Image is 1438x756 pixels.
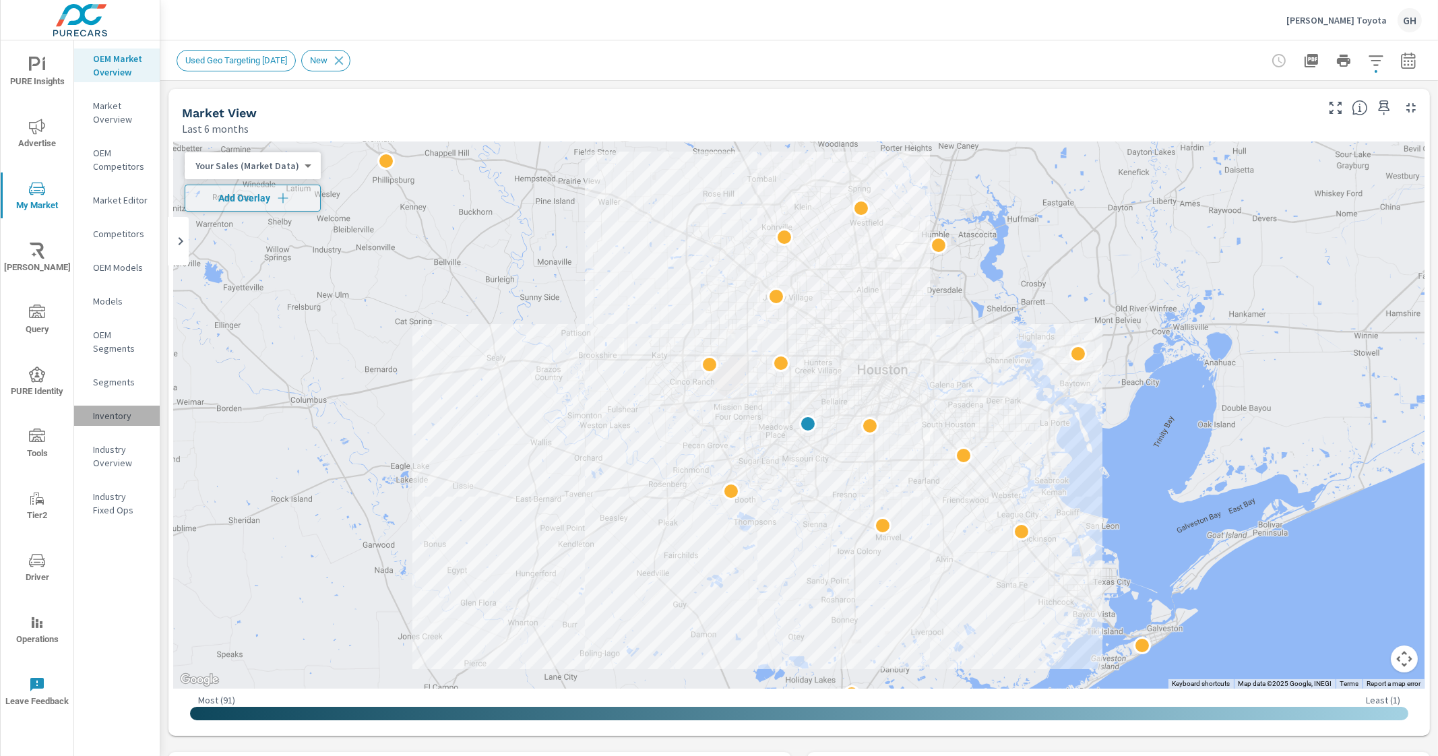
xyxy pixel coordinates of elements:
[93,146,149,173] p: OEM Competitors
[177,55,295,65] span: Used Geo Targeting [DATE]
[1325,97,1346,119] button: Make Fullscreen
[74,49,160,82] div: OEM Market Overview
[1298,47,1325,74] button: "Export Report to PDF"
[5,429,69,462] span: Tools
[5,491,69,524] span: Tier2
[1,40,73,722] div: nav menu
[1366,694,1400,706] p: Least ( 1 )
[74,96,160,129] div: Market Overview
[195,160,299,172] p: Your Sales (Market Data)
[74,257,160,278] div: OEM Models
[182,121,249,137] p: Last 6 months
[5,553,69,586] span: Driver
[93,328,149,355] p: OEM Segments
[1352,100,1368,116] span: Find the biggest opportunities in your market for your inventory. Understand by postal code where...
[93,227,149,241] p: Competitors
[74,190,160,210] div: Market Editor
[5,305,69,338] span: Query
[5,243,69,276] span: [PERSON_NAME]
[93,443,149,470] p: Industry Overview
[5,119,69,152] span: Advertise
[5,615,69,648] span: Operations
[74,406,160,426] div: Inventory
[1391,645,1418,672] button: Map camera controls
[198,694,235,706] p: Most ( 91 )
[1367,680,1420,687] a: Report a map error
[74,325,160,358] div: OEM Segments
[185,185,321,212] button: Add Overlay
[1340,680,1358,687] a: Terms (opens in new tab)
[1395,47,1422,74] button: Select Date Range
[5,181,69,214] span: My Market
[5,676,69,710] span: Leave Feedback
[93,52,149,79] p: OEM Market Overview
[185,160,310,172] div: Your Sales (Market Data)
[5,57,69,90] span: PURE Insights
[93,193,149,207] p: Market Editor
[301,50,350,71] div: New
[1286,14,1387,26] p: [PERSON_NAME] Toyota
[93,99,149,126] p: Market Overview
[182,106,257,120] h5: Market View
[177,671,222,689] img: Google
[74,486,160,520] div: Industry Fixed Ops
[93,490,149,517] p: Industry Fixed Ops
[1172,679,1230,689] button: Keyboard shortcuts
[191,191,315,205] span: Add Overlay
[1330,47,1357,74] button: Print Report
[1363,47,1389,74] button: Apply Filters
[302,55,336,65] span: New
[74,372,160,392] div: Segments
[74,143,160,177] div: OEM Competitors
[74,291,160,311] div: Models
[177,671,222,689] a: Open this area in Google Maps (opens a new window)
[74,439,160,473] div: Industry Overview
[74,224,160,244] div: Competitors
[1373,97,1395,119] span: Save this to your personalized report
[93,375,149,389] p: Segments
[5,367,69,400] span: PURE Identity
[1398,8,1422,32] div: GH
[1238,680,1332,687] span: Map data ©2025 Google, INEGI
[93,261,149,274] p: OEM Models
[93,294,149,308] p: Models
[93,409,149,422] p: Inventory
[1400,97,1422,119] button: Minimize Widget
